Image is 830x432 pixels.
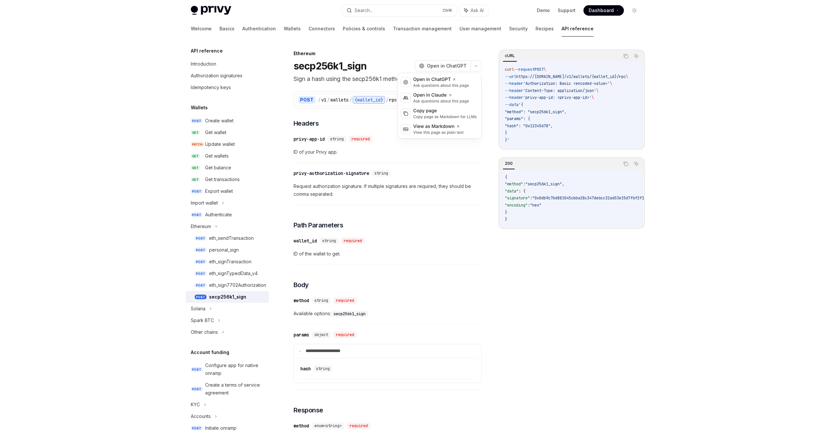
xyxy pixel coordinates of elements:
[191,84,231,91] div: Idempotency keys
[528,203,530,208] span: :
[562,181,564,187] span: ,
[191,223,211,230] div: Ethereum
[298,96,315,104] div: POST
[294,148,482,156] span: ID of your Privy app.
[191,426,203,431] span: POST
[505,195,530,201] span: "signature"
[195,236,206,241] span: POST
[596,88,598,93] span: \
[205,117,234,125] div: Create wallet
[186,256,269,268] a: POSTeth_signTransaction
[294,60,367,72] h1: secp256k1_sign
[191,199,218,207] div: Import wallet
[191,118,203,123] span: POST
[544,67,546,72] span: \
[316,366,330,371] span: string
[309,21,335,37] a: Connectors
[505,181,523,187] span: "method"
[413,83,469,88] div: Ask questions about this page
[191,104,208,112] h5: Wallets
[209,234,254,242] div: eth_sendTransaction
[191,348,229,356] h5: Account funding
[516,74,626,79] span: https://[DOMAIN_NAME]/v1/wallets/{wallet_id}/rpc
[562,21,594,37] a: API reference
[610,81,612,86] span: \
[205,164,231,172] div: Get balance
[505,217,507,222] span: }
[191,6,231,15] img: light logo
[294,221,343,230] span: Path Parameters
[519,189,525,194] span: : {
[191,21,212,37] a: Welcome
[195,271,206,276] span: POST
[294,280,309,289] span: Body
[558,7,576,14] a: Support
[505,109,566,115] span: "method": "secp256k1_sign",
[191,387,203,392] span: POST
[205,381,265,397] div: Create a terms of service agreement
[191,177,200,182] span: GET
[374,171,388,176] span: string
[505,203,528,208] span: "encoding"
[389,97,397,103] div: rpc
[300,365,311,372] div: hash
[505,123,553,129] span: "hash": "0x12345678",
[583,5,624,16] a: Dashboard
[632,52,641,60] button: Ask AI
[294,406,323,415] span: Response
[505,67,514,72] span: curl
[205,152,229,160] div: Get wallets
[505,102,519,107] span: --data
[413,123,464,130] div: View as Markdown
[191,60,216,68] div: Introduction
[530,203,541,208] span: "hex"
[622,52,630,60] button: Copy the contents from the code block
[205,187,233,195] div: Export wallet
[622,160,630,168] button: Copy the contents from the code block
[191,189,203,194] span: POST
[505,116,530,121] span: "params": {
[318,97,321,103] div: /
[205,140,235,148] div: Update wallet
[191,316,214,324] div: Spark BTC
[413,92,469,99] div: Open in Claude
[322,238,336,243] span: string
[191,305,205,313] div: Solana
[186,185,269,197] a: POSTExport wallet
[505,130,507,135] span: }
[505,137,509,143] span: }'
[333,297,357,304] div: required
[413,99,469,104] div: Ask questions about this page
[505,81,523,86] span: --header
[314,298,328,303] span: string
[191,328,218,336] div: Other chains
[626,74,628,79] span: \
[294,238,317,244] div: wallet_id
[330,136,344,142] span: string
[343,21,385,37] a: Policies & controls
[186,279,269,291] a: POSTeth_sign7702Authorization
[191,412,211,420] div: Accounts
[186,162,269,174] a: GETGet balance
[219,21,234,37] a: Basics
[242,21,276,37] a: Authentication
[503,160,515,167] div: 200
[186,244,269,256] a: POSTpersonal_sign
[505,88,523,93] span: --header
[393,21,452,37] a: Transaction management
[460,21,501,37] a: User management
[460,5,488,16] button: Ask AI
[191,165,200,170] span: GET
[191,72,242,80] div: Authorization signatures
[342,5,456,16] button: Search...CtrlK
[191,130,200,135] span: GET
[525,181,562,187] span: "secp256k1_sign"
[186,291,269,303] a: POSTsecp256k1_sign
[523,88,596,93] span: 'Content-Type: application/json'
[191,367,203,372] span: POST
[209,281,266,289] div: eth_sign7702Authorization
[427,63,467,69] span: Open in ChatGPT
[413,76,469,83] div: Open in ChatGPT
[209,270,258,277] div: eth_signTypedData_v4
[186,150,269,162] a: GETGet wallets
